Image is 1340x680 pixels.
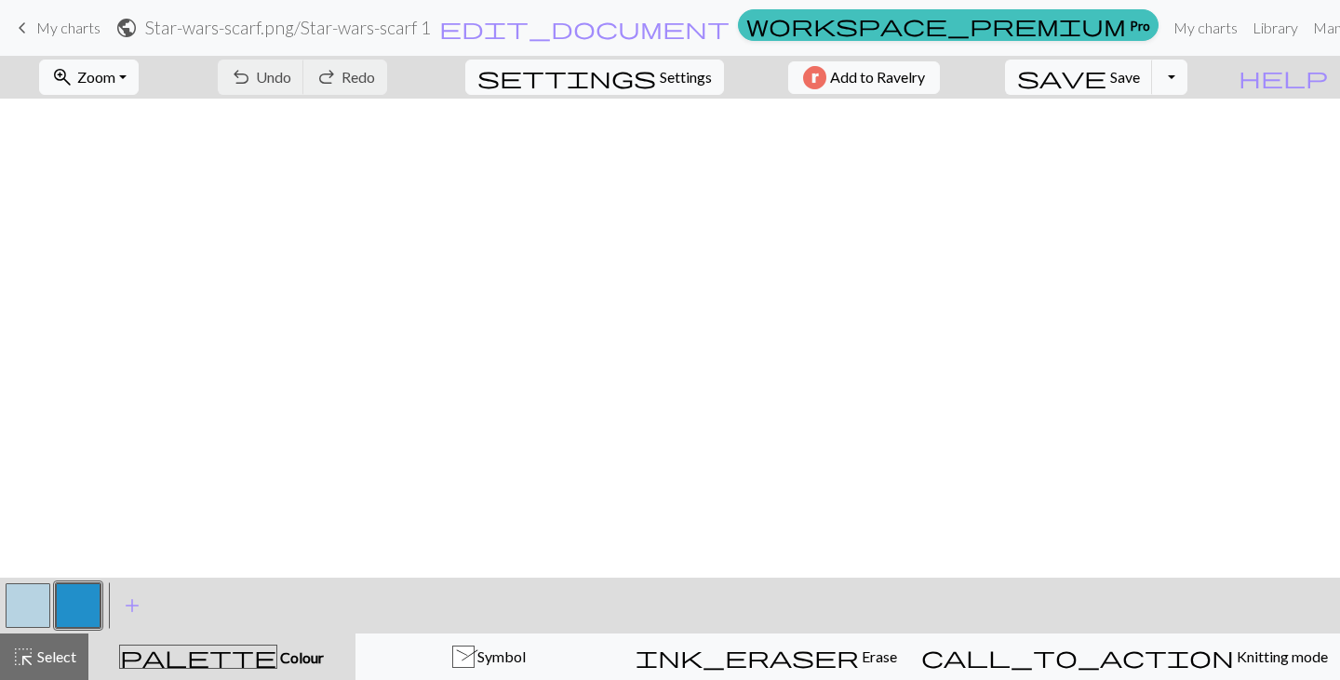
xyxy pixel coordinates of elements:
span: Erase [859,647,897,665]
span: keyboard_arrow_left [11,15,33,41]
span: ink_eraser [636,644,859,670]
span: Select [34,647,76,665]
span: palette [120,644,276,670]
span: highlight_alt [12,644,34,670]
a: My charts [1166,9,1245,47]
h2: Star-wars-scarf.png / Star-wars-scarf 1 [145,17,431,38]
a: Pro [738,9,1159,41]
span: edit_document [439,15,730,41]
span: add [121,593,143,619]
span: Settings [660,66,712,88]
span: Save [1110,68,1140,86]
span: Knitting mode [1234,647,1328,665]
div: : [453,647,474,669]
img: Ravelry [803,66,826,89]
span: workspace_premium [746,12,1126,38]
button: Add to Ravelry [788,61,940,94]
span: zoom_in [51,64,74,90]
button: Colour [88,633,355,680]
span: My charts [36,19,100,36]
a: My charts [11,12,100,44]
span: settings [477,64,656,90]
span: Add to Ravelry [830,66,925,89]
button: Zoom [39,60,139,95]
span: save [1017,64,1106,90]
span: public [115,15,138,41]
span: call_to_action [921,644,1234,670]
span: Symbol [475,647,526,665]
button: Erase [623,633,909,680]
span: Colour [277,648,324,666]
i: Settings [477,66,656,88]
button: Save [1005,60,1153,95]
button: : Symbol [355,633,623,680]
a: Library [1245,9,1306,47]
button: Knitting mode [909,633,1340,680]
button: SettingsSettings [465,60,724,95]
span: help [1239,64,1328,90]
span: Zoom [77,68,115,86]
